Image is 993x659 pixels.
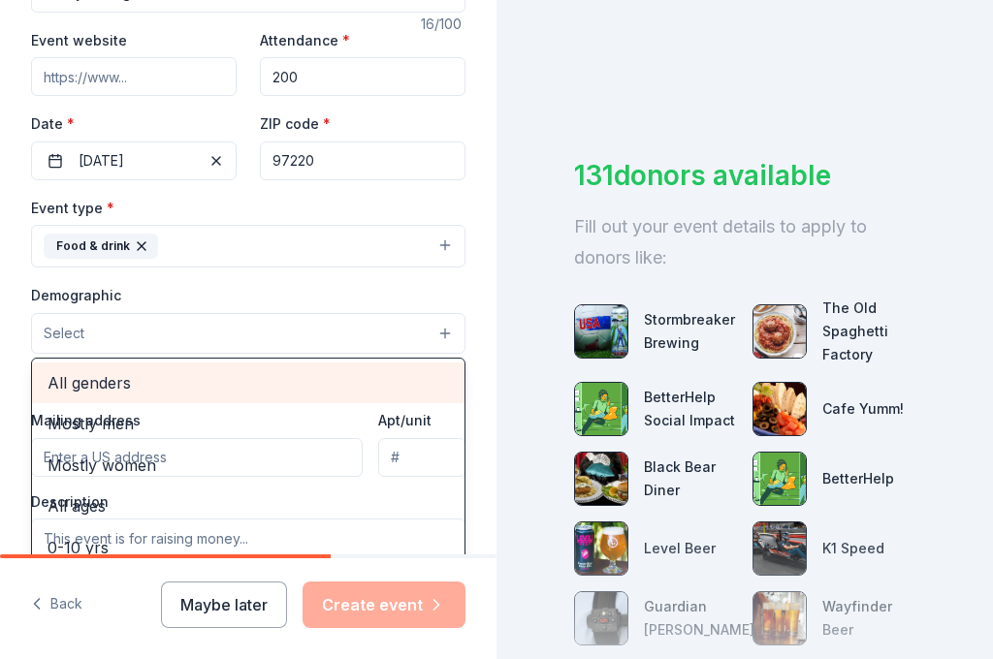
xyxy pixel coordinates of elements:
span: Mostly men [48,411,449,436]
span: All genders [48,370,449,395]
span: Mostly women [48,453,449,478]
span: Select [44,322,84,345]
button: Select [31,313,465,354]
span: 0-10 yrs [48,535,449,560]
span: All ages [48,493,449,518]
div: Select [31,358,465,590]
